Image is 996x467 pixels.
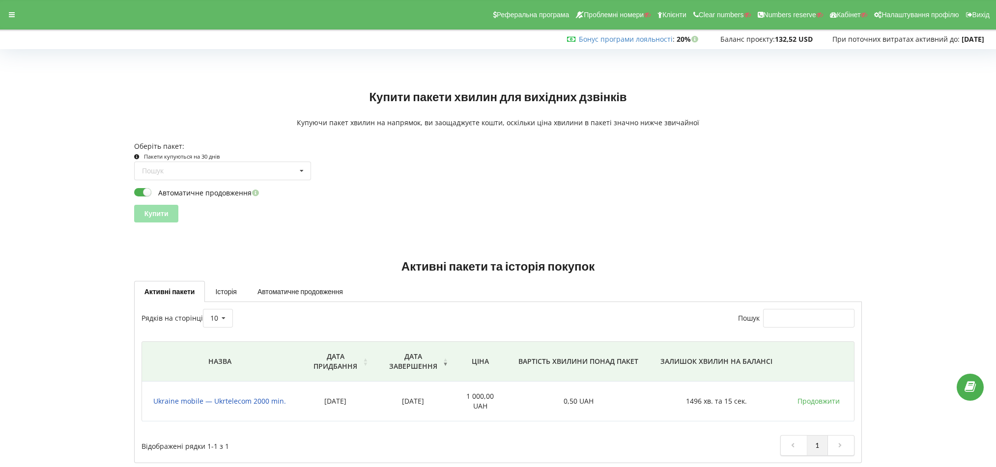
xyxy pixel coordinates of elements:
a: Історія [205,281,247,302]
a: 1 [807,436,828,455]
th: Дата придбання: activate to sort column ascending [298,342,373,382]
span: Numbers reserve [764,11,816,19]
span: Проблемні номери [584,11,644,19]
span: : [579,34,675,44]
a: Автоматичне продовження [247,281,353,302]
form: Оберіть пакет: [134,141,862,222]
a: Бонус програми лояльності [579,34,673,44]
td: [DATE] [298,382,373,421]
small: Пакети купуються на 30 днів [144,153,220,160]
span: Клієнти [662,11,686,19]
th: Дата завершення: activate to sort column ascending [373,342,453,382]
input: Пошук [763,309,854,328]
span: Clear numbers [699,11,744,19]
strong: [DATE] [962,34,984,44]
span: Вихід [972,11,990,19]
strong: 20% [677,34,701,44]
span: При поточних витратах активний до: [832,34,960,44]
td: 0,50 UAH [507,382,650,421]
td: [DATE] [373,382,453,421]
div: Пошук [142,167,164,174]
td: 1496 хв. та 15 сек. [650,382,783,421]
th: Залишок хвилин на балансі [650,342,783,382]
span: Ukraine mobile — Ukrtelecom 2000 min. [153,396,286,406]
h2: Купити пакети хвилин для вихідних дзвінків [369,89,626,105]
span: Реферальна програма [497,11,569,19]
span: Налаштування профілю [882,11,959,19]
label: Пошук [738,313,854,323]
a: Продовжити [797,396,840,406]
span: Кабінет [837,11,861,19]
a: Активні пакети [134,281,205,302]
span: Баланс проєкту: [720,34,775,44]
label: Рядків на сторінці [142,313,233,323]
th: Ціна [453,342,507,382]
div: 10 [210,315,218,322]
h2: Активні пакети та історія покупок [134,259,862,274]
strong: 132,52 USD [775,34,813,44]
p: Купуючи пакет хвилин на напрямок, ви заощаджуєте кошти, оскільки ціна хвилини в пакеті значно ниж... [134,118,862,128]
div: Відображені рядки 1-1 з 1 [142,435,446,451]
i: Увімкніть цю опцію, щоб автоматично продовжувати дію пакету в день її завершення. Кошти на продов... [252,189,260,196]
th: Назва [142,342,298,382]
td: 1 000,00 UAH [453,382,507,421]
label: Автоматичне продовження [134,187,261,197]
th: Вартість хвилини понад пакет [507,342,650,382]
